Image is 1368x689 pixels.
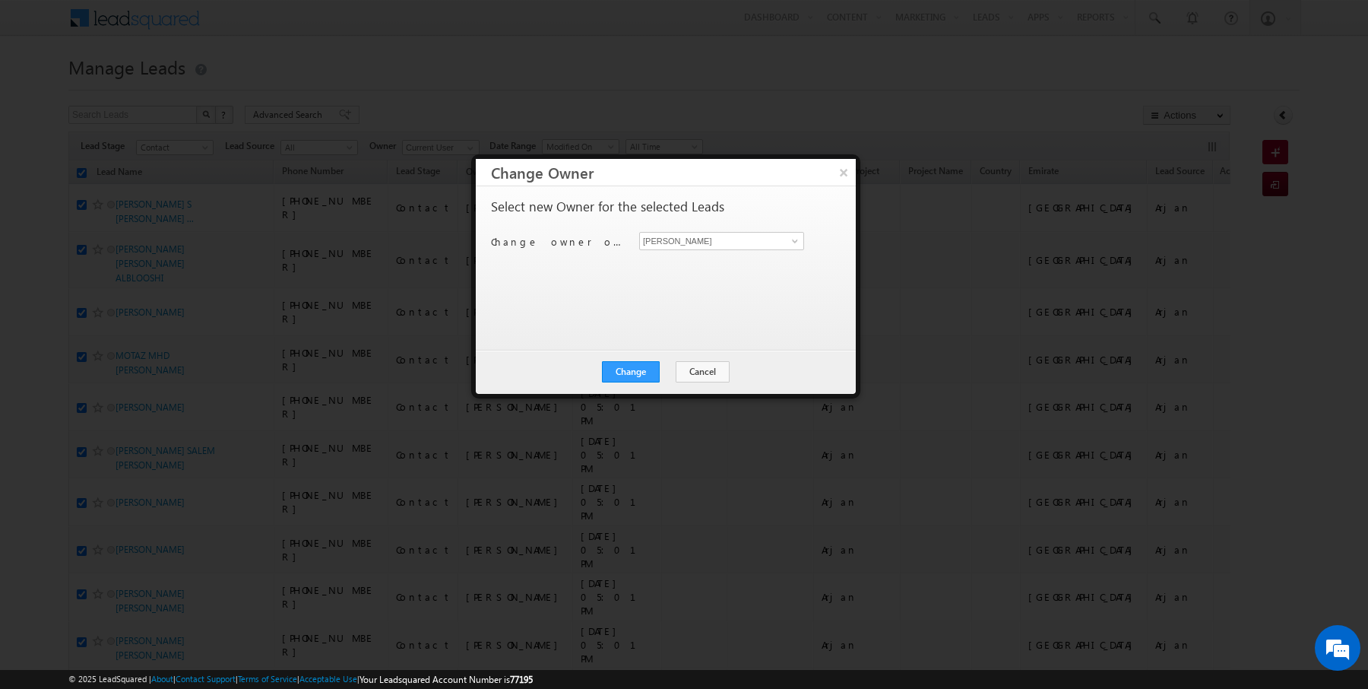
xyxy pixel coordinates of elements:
span: Your Leadsquared Account Number is [359,674,533,685]
p: Change owner of 50 leads to [491,235,628,249]
a: Terms of Service [238,674,297,684]
p: Select new Owner for the selected Leads [491,200,724,214]
input: Type to Search [639,232,804,250]
button: × [831,159,856,186]
a: Show All Items [784,233,803,249]
button: Cancel [676,361,730,383]
a: Acceptable Use [299,674,357,684]
span: © 2025 LeadSquared | | | | | [68,672,533,687]
span: 77195 [510,674,533,685]
a: About [151,674,173,684]
a: Contact Support [176,674,236,684]
button: Change [602,361,660,383]
h3: Change Owner [491,159,856,186]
